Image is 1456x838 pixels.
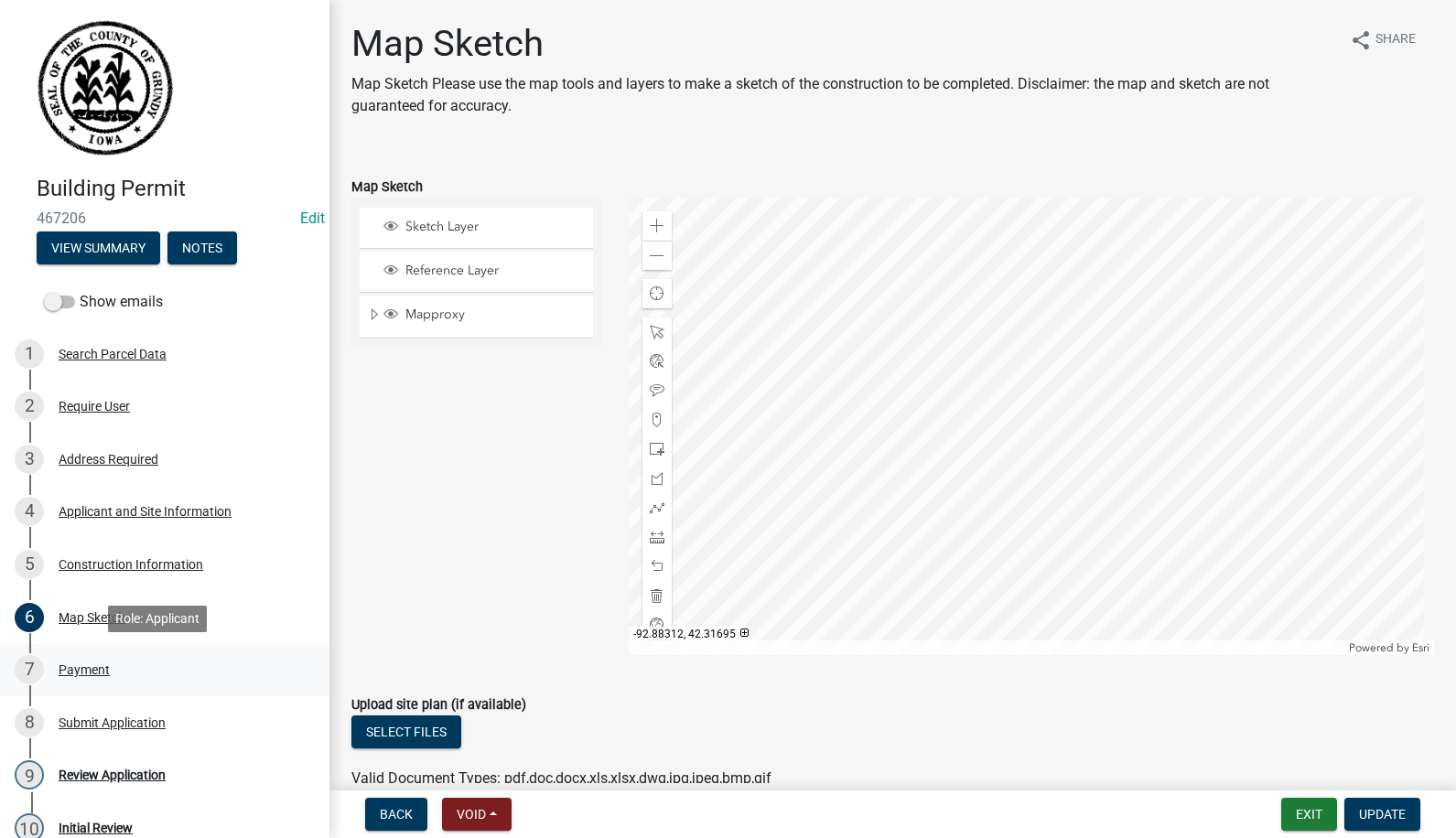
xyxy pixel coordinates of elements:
[108,606,207,632] div: Role: Applicant
[1335,22,1430,58] button: shareShare
[351,699,526,712] label: Upload site plan (if available)
[15,655,44,684] div: 7
[401,219,587,235] span: Sketch Layer
[381,306,587,325] div: Mapproxy
[642,241,672,270] div: Zoom out
[37,242,160,256] wm-modal-confirm: Summary
[59,348,167,360] div: Search Parcel Data
[300,209,325,227] a: Edit
[381,263,587,281] div: Reference Layer
[351,769,771,787] span: Valid Document Types: pdf,doc,docx,xls,xlsx,dwg,jpg,jpeg,bmp,gif
[1375,29,1416,51] span: Share
[59,400,130,413] div: Require User
[37,231,160,264] button: View Summary
[360,252,593,293] li: Reference Layer
[442,798,512,831] button: Void
[15,550,44,579] div: 5
[59,768,166,781] div: Review Application
[1344,640,1434,655] div: Powered by
[457,807,486,822] span: Void
[642,211,672,241] div: Zoom in
[59,663,110,676] div: Payment
[351,181,423,194] label: Map Sketch
[59,558,203,571] div: Construction Information
[381,219,587,237] div: Sketch Layer
[59,611,125,624] div: Map Sketch
[15,497,44,526] div: 4
[351,22,1335,66] h1: Map Sketch
[15,392,44,421] div: 2
[300,209,325,227] wm-modal-confirm: Edit Application Number
[37,176,315,202] h4: Building Permit
[367,306,381,326] span: Expand
[59,822,133,834] div: Initial Review
[59,716,166,729] div: Submit Application
[351,715,461,748] button: Select files
[167,231,237,264] button: Notes
[358,203,595,343] ul: Layer List
[15,445,44,474] div: 3
[15,708,44,737] div: 8
[44,291,163,313] label: Show emails
[1412,641,1429,654] a: Esri
[360,208,593,249] li: Sketch Layer
[15,339,44,369] div: 1
[37,209,293,227] span: 467206
[401,306,587,323] span: Mapproxy
[351,73,1335,117] p: Map Sketch Please use the map tools and layers to make a sketch of the construction to be complet...
[15,603,44,632] div: 6
[15,760,44,790] div: 9
[1359,807,1406,822] span: Update
[167,242,237,256] wm-modal-confirm: Notes
[360,295,593,338] li: Mapproxy
[401,263,587,279] span: Reference Layer
[1281,798,1337,831] button: Exit
[380,807,413,822] span: Back
[37,19,174,156] img: Grundy County, Iowa
[642,279,672,308] div: Find my location
[59,505,232,518] div: Applicant and Site Information
[1350,29,1372,51] i: share
[1344,798,1420,831] button: Update
[365,798,427,831] button: Back
[59,453,158,466] div: Address Required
